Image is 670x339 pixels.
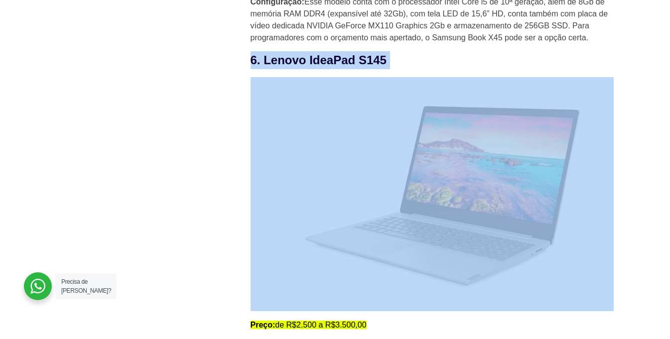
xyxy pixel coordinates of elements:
[251,51,629,69] h3: 6. Lenovo IdeaPad S145
[61,278,111,294] span: Precisa de [PERSON_NAME]?
[251,321,275,329] strong: Preço:
[251,321,367,329] mark: de R$2.500 a R$3.500,00
[491,212,670,339] div: Widget de chat
[491,212,670,339] iframe: Chat Widget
